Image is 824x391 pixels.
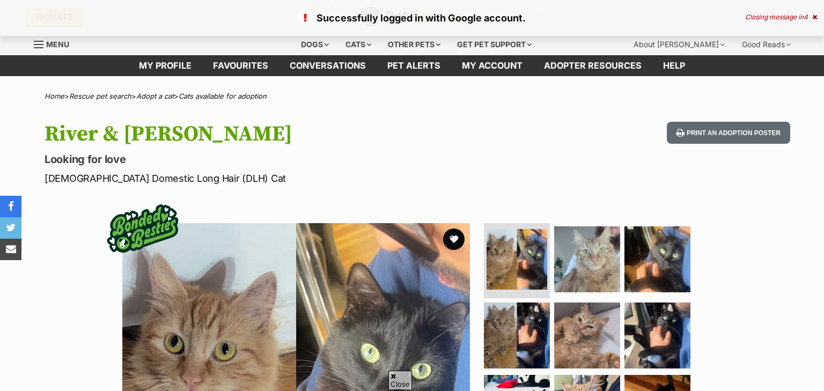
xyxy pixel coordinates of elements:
img: Photo of River & Genevieve [554,226,620,292]
a: Help [652,55,696,76]
span: 4 [804,13,808,21]
a: Favourites [202,55,279,76]
a: Pet alerts [377,55,451,76]
span: Close [388,371,412,389]
h1: River & [PERSON_NAME] [45,122,498,146]
a: My profile [128,55,202,76]
a: My account [451,55,533,76]
a: Adopt a cat [136,92,174,100]
p: Successfully logged in with Google account. [11,11,813,25]
span: Menu [46,40,69,49]
img: Photo of River & Genevieve [487,229,547,290]
div: Dogs [293,34,336,55]
a: Adopter resources [533,55,652,76]
p: Looking for love [45,152,498,167]
div: Get pet support [450,34,539,55]
img: Photo of River & Genevieve [484,303,550,368]
div: Other pets [380,34,448,55]
a: conversations [279,55,377,76]
a: Home [45,92,64,100]
div: > > > [18,92,806,100]
a: Rescue pet search [69,92,131,100]
a: Cats available for adoption [179,92,267,100]
button: Print an adoption poster [667,122,790,144]
img: Photo of River & Genevieve [554,303,620,368]
p: [DEMOGRAPHIC_DATA] Domestic Long Hair (DLH) Cat [45,171,498,186]
div: Good Reads [734,34,798,55]
img: Photo of River & Genevieve [624,226,690,292]
div: Cats [338,34,379,55]
img: Photo of River & Genevieve [624,303,690,368]
button: favourite [443,228,465,250]
a: Menu [34,34,77,53]
div: About [PERSON_NAME] [626,34,732,55]
img: bonded besties [100,186,186,271]
div: Closing message in [745,13,817,21]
